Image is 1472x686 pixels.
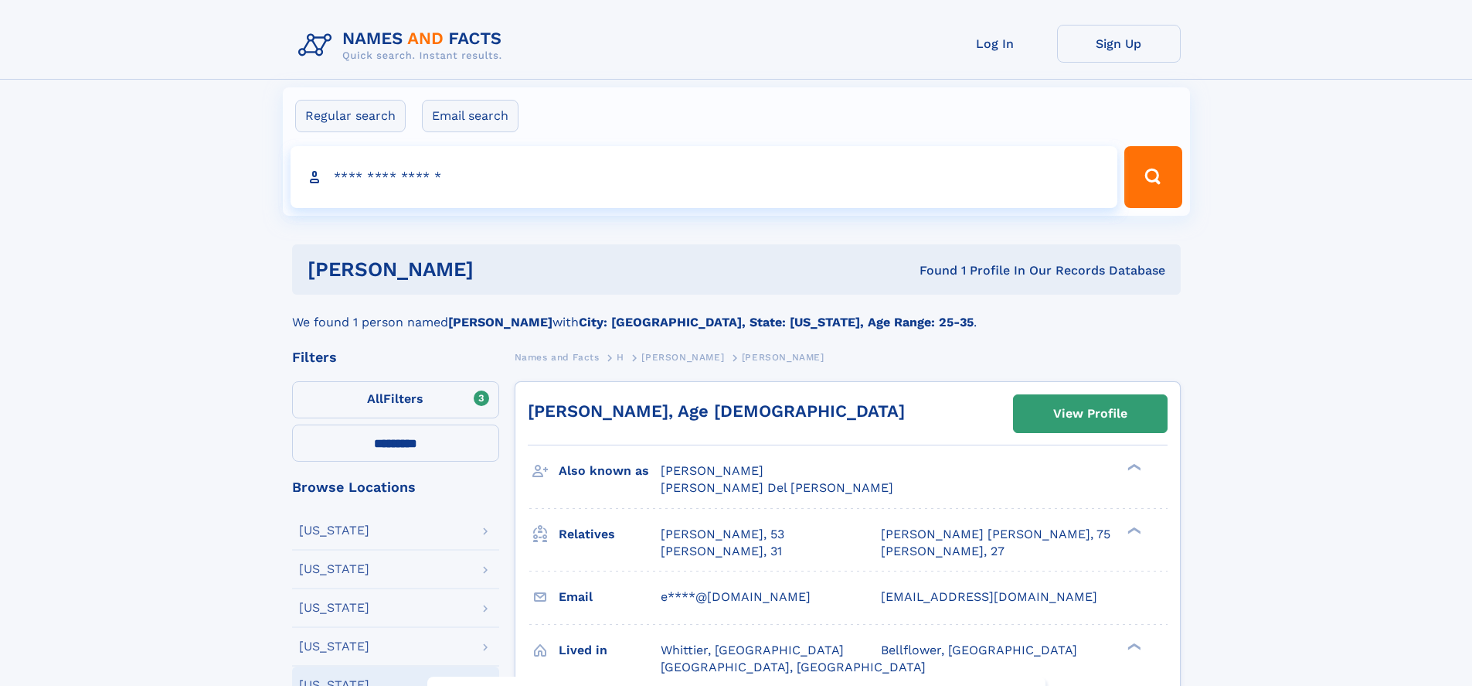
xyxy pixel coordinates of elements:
[292,25,515,67] img: Logo Names and Facts
[661,643,844,657] span: Whittier, [GEOGRAPHIC_DATA]
[661,480,893,495] span: [PERSON_NAME] Del [PERSON_NAME]
[559,458,661,484] h3: Also known as
[422,100,518,132] label: Email search
[559,584,661,610] h3: Email
[291,146,1118,208] input: search input
[528,401,905,421] a: [PERSON_NAME], Age [DEMOGRAPHIC_DATA]
[367,391,383,406] span: All
[881,526,1110,543] a: [PERSON_NAME] [PERSON_NAME], 75
[881,543,1005,560] a: [PERSON_NAME], 27
[1014,395,1167,432] a: View Profile
[1124,146,1181,208] button: Search Button
[515,347,600,367] a: Names and Facts
[292,295,1181,332] div: We found 1 person named with .
[661,526,784,543] a: [PERSON_NAME], 53
[1124,462,1142,473] div: ❯
[881,589,1097,604] span: [EMAIL_ADDRESS][DOMAIN_NAME]
[299,640,369,653] div: [US_STATE]
[661,463,763,478] span: [PERSON_NAME]
[1124,525,1142,535] div: ❯
[308,260,697,279] h1: [PERSON_NAME]
[292,381,499,418] label: Filters
[641,347,724,367] a: [PERSON_NAME]
[617,347,624,367] a: H
[617,352,624,363] span: H
[292,480,499,494] div: Browse Locations
[1053,396,1127,432] div: View Profile
[299,524,369,537] div: [US_STATE]
[299,563,369,575] div: [US_STATE]
[292,350,499,364] div: Filters
[299,602,369,614] div: [US_STATE]
[295,100,406,132] label: Regular search
[448,315,552,329] b: [PERSON_NAME]
[881,643,1077,657] span: Bellflower, [GEOGRAPHIC_DATA]
[933,25,1057,63] a: Log In
[661,543,782,560] a: [PERSON_NAME], 31
[696,262,1165,279] div: Found 1 Profile In Our Records Database
[661,660,926,674] span: [GEOGRAPHIC_DATA], [GEOGRAPHIC_DATA]
[579,315,974,329] b: City: [GEOGRAPHIC_DATA], State: [US_STATE], Age Range: 25-35
[742,352,824,363] span: [PERSON_NAME]
[1057,25,1181,63] a: Sign Up
[559,521,661,548] h3: Relatives
[641,352,724,363] span: [PERSON_NAME]
[1124,641,1142,651] div: ❯
[559,637,661,664] h3: Lived in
